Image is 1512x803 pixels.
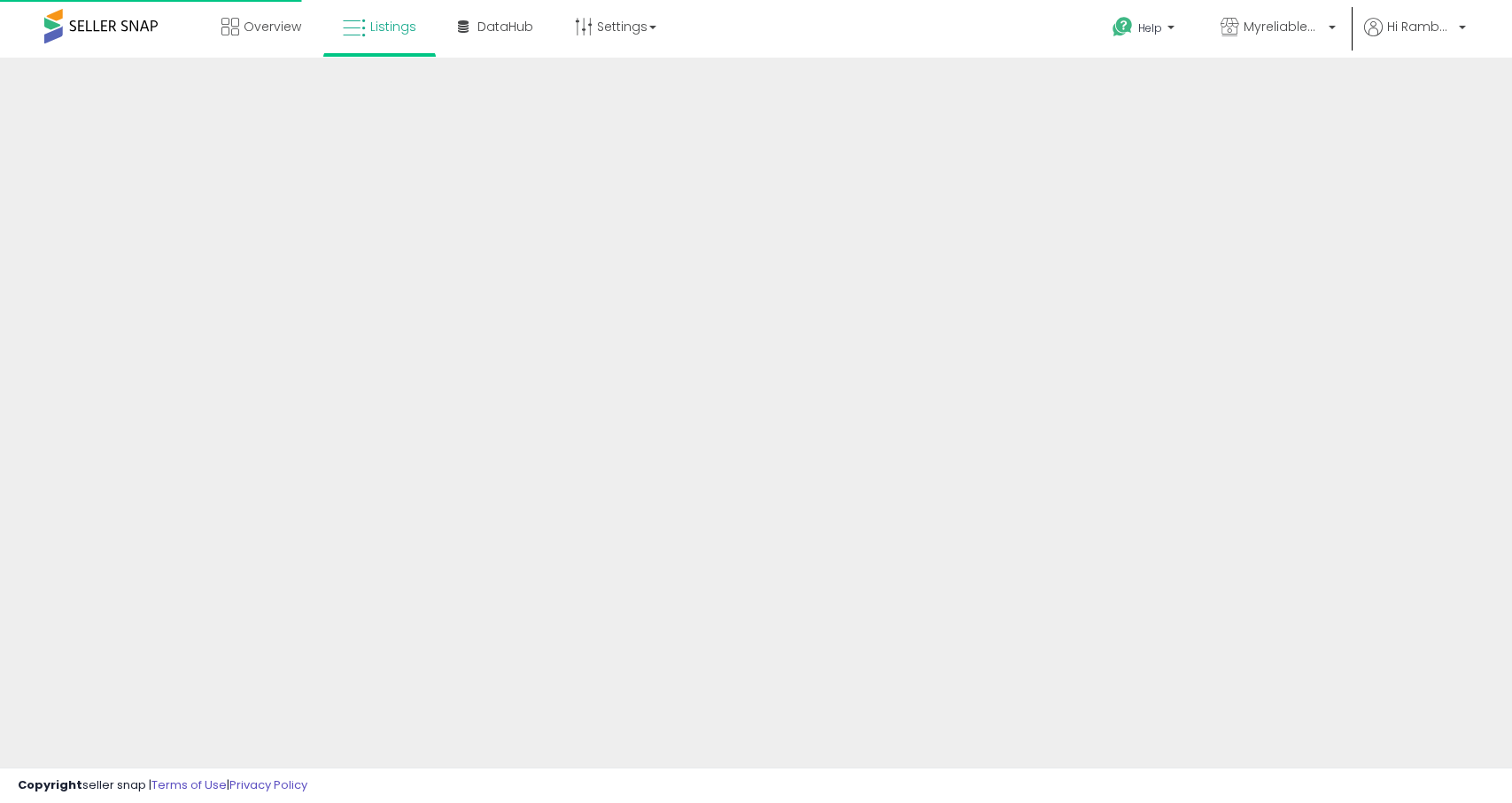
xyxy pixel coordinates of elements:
[229,776,307,793] a: Privacy Policy
[18,776,82,793] strong: Copyright
[244,18,301,35] span: Overview
[18,777,307,794] div: seller snap | |
[1387,18,1454,35] span: Hi Rambabu
[370,18,416,35] span: Listings
[477,18,533,35] span: DataHub
[151,776,227,793] a: Terms of Use
[1364,18,1466,58] a: Hi Rambabu
[1244,18,1323,35] span: Myreliablemart
[1112,16,1134,38] i: Get Help
[1138,20,1162,35] span: Help
[1098,3,1192,58] a: Help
